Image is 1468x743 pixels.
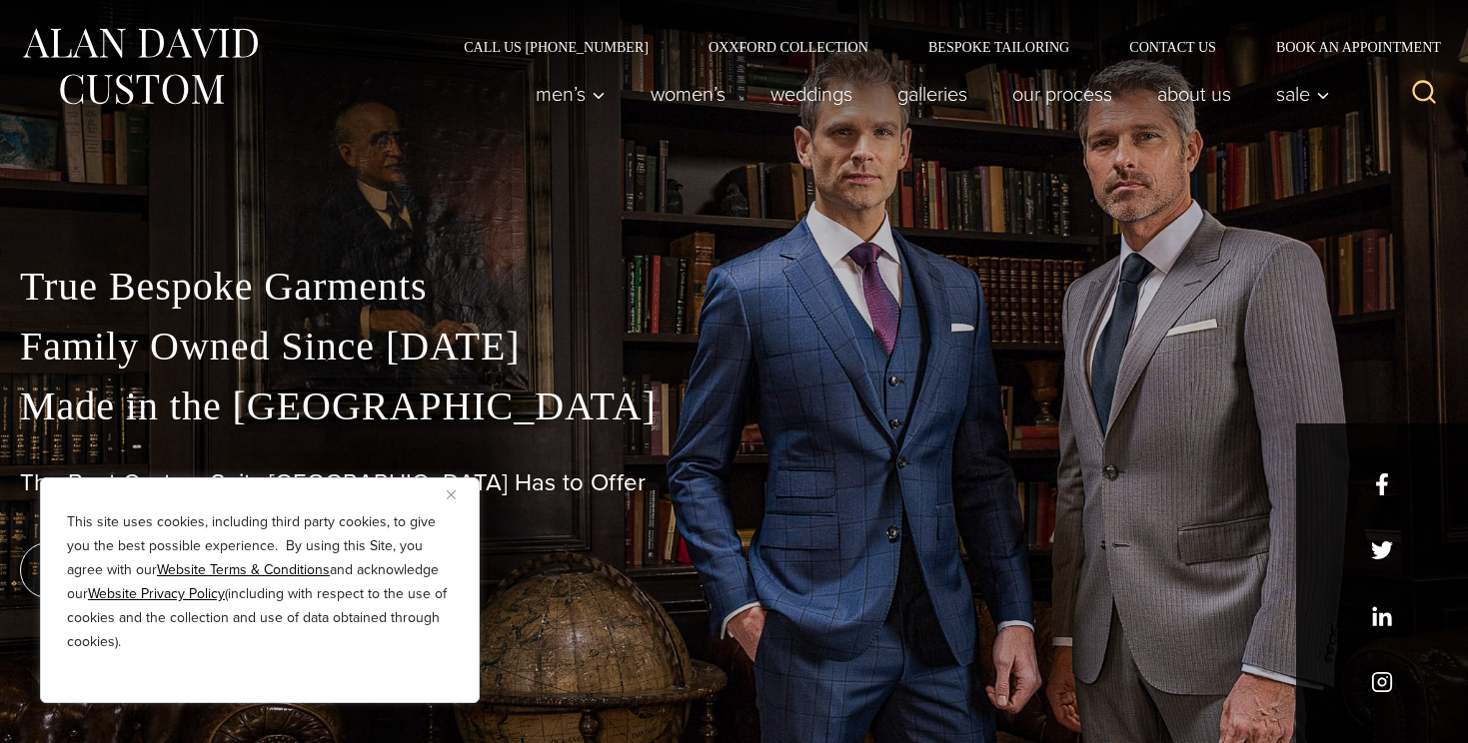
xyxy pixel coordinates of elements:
button: Close [447,482,471,506]
a: weddings [748,74,875,114]
a: Our Process [990,74,1135,114]
img: Alan David Custom [20,22,260,111]
a: Oxxford Collection [679,40,898,54]
a: Bespoke Tailoring [898,40,1099,54]
a: Website Terms & Conditions [157,559,330,580]
button: View Search Form [1400,70,1448,118]
a: Book an Appointment [1246,40,1448,54]
a: Galleries [875,74,990,114]
nav: Secondary Navigation [434,40,1448,54]
span: Sale [1276,84,1330,104]
p: True Bespoke Garments Family Owned Since [DATE] Made in the [GEOGRAPHIC_DATA] [20,257,1448,436]
a: Contact Us [1099,40,1246,54]
img: Close [447,490,456,499]
a: Women’s [629,74,748,114]
nav: Primary Navigation [514,74,1341,114]
h1: The Best Custom Suits [GEOGRAPHIC_DATA] Has to Offer [20,468,1448,497]
a: Website Privacy Policy [88,583,225,604]
a: About Us [1135,74,1254,114]
span: Men’s [536,84,606,104]
p: This site uses cookies, including third party cookies, to give you the best possible experience. ... [67,510,453,654]
a: book an appointment [20,542,300,598]
a: Call Us [PHONE_NUMBER] [434,40,679,54]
